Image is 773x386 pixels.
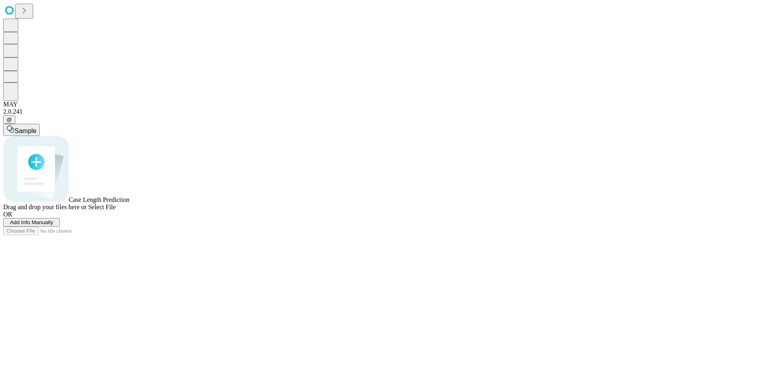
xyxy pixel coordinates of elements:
button: @ [3,115,15,124]
div: MAY [3,101,770,108]
span: Case Length Prediction [69,196,129,203]
span: @ [6,117,12,123]
span: Select File [88,204,116,210]
div: 2.0.241 [3,108,770,115]
span: Add Info Manually [10,219,53,225]
button: Add Info Manually [3,218,60,227]
button: Sample [3,124,40,136]
span: Sample [15,127,36,134]
span: OR [3,211,12,218]
span: Drag and drop your files here or [3,204,87,210]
